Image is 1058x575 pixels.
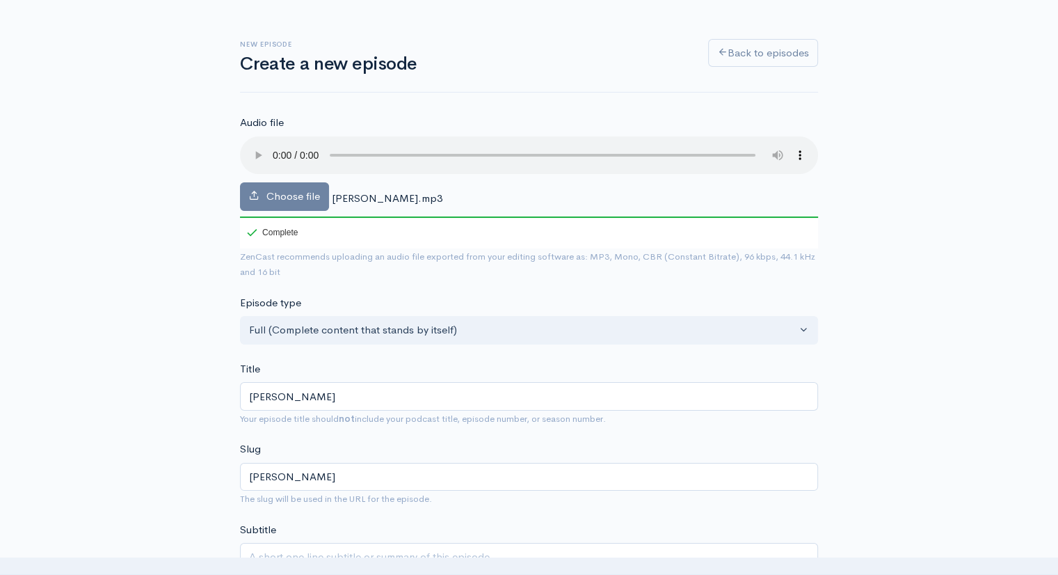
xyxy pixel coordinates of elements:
a: Back to episodes [708,39,818,68]
small: Your episode title should include your podcast title, episode number, or season number. [240,413,606,425]
label: Slug [240,441,261,457]
label: Audio file [240,115,284,131]
small: The slug will be used in the URL for the episode. [240,493,432,505]
label: Episode type [240,295,301,311]
div: Full (Complete content that stands by itself) [249,322,796,338]
strong: not [339,413,355,425]
input: What is the episode's title? [240,382,818,411]
div: 100% [240,216,818,218]
button: Full (Complete content that stands by itself) [240,316,818,345]
span: Choose file [266,189,320,203]
label: Title [240,361,260,377]
label: Subtitle [240,522,276,538]
h6: New episode [240,40,691,48]
div: Complete [247,228,298,237]
input: title-of-episode [240,463,818,491]
small: ZenCast recommends uploading an audio file exported from your editing software as: MP3, Mono, CBR... [240,251,815,278]
div: Complete [240,216,300,249]
span: [PERSON_NAME].mp3 [332,191,442,205]
h1: Create a new episode [240,54,691,74]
